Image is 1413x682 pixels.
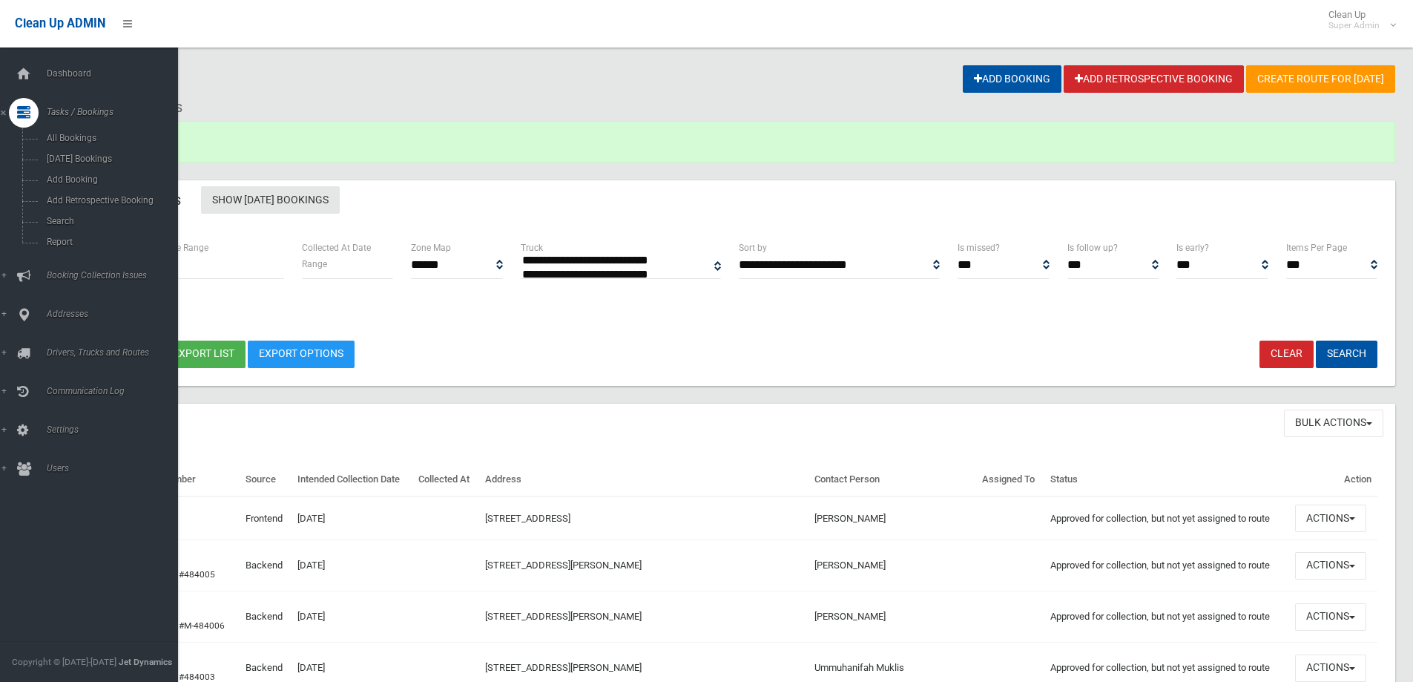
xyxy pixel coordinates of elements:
span: Communication Log [42,386,189,396]
button: Export list [162,341,246,368]
small: Super Admin [1328,20,1380,31]
button: Actions [1295,505,1366,532]
td: Approved for collection, but not yet assigned to route [1044,591,1290,643]
td: Approved for collection, but not yet assigned to route [1044,496,1290,540]
a: [STREET_ADDRESS][PERSON_NAME] [485,560,642,571]
button: Actions [1295,655,1366,682]
th: Address [479,463,808,497]
th: Contact Person [808,463,976,497]
span: Booking Collection Issues [42,270,189,281]
span: Clean Up [1321,9,1394,31]
td: [PERSON_NAME] [808,591,976,643]
td: [DATE] [292,540,412,591]
button: Actions [1295,552,1366,580]
span: [DATE] Bookings [42,154,177,164]
span: Search [42,216,177,226]
th: Collected At [412,463,479,497]
span: Addresses [42,309,189,319]
td: Frontend [240,496,292,540]
a: Create route for [DATE] [1246,65,1395,93]
button: Search [1316,341,1377,368]
a: [STREET_ADDRESS][PERSON_NAME] [485,662,642,673]
th: Source [240,463,292,497]
button: Bulk Actions [1284,410,1383,437]
span: Drivers, Trucks and Routes [42,347,189,358]
a: #M-484006 [179,620,225,631]
a: #484003 [179,672,215,682]
a: Show [DATE] Bookings [201,186,340,214]
span: Clean Up ADMIN [15,16,105,30]
a: [STREET_ADDRESS] [485,513,570,524]
span: Report [42,237,177,247]
span: Add Booking [42,174,177,185]
a: [STREET_ADDRESS][PERSON_NAME] [485,611,642,622]
label: Truck [521,240,543,256]
span: Dashboard [42,68,189,79]
span: Tasks / Bookings [42,107,189,117]
td: Backend [240,540,292,591]
a: #484005 [179,569,215,580]
td: [DATE] [292,496,412,540]
th: Assigned To [976,463,1044,497]
td: Approved for collection, but not yet assigned to route [1044,540,1290,591]
span: Settings [42,424,189,435]
span: All Bookings [42,133,177,143]
td: Backend [240,591,292,643]
strong: Jet Dynamics [119,657,172,667]
a: Clear [1259,341,1314,368]
td: [PERSON_NAME] [808,496,976,540]
span: Add Retrospective Booking [42,195,177,206]
span: Users [42,463,189,473]
th: Booking Number [119,463,240,497]
span: Copyright © [DATE]-[DATE] [12,657,116,667]
button: Actions [1295,603,1366,631]
td: [DATE] [292,591,412,643]
div: Saved photos. [65,121,1395,163]
th: Action [1289,463,1377,497]
a: Add Booking [963,65,1061,93]
a: Add Retrospective Booking [1064,65,1244,93]
th: Intended Collection Date [292,463,412,497]
td: [PERSON_NAME] [808,540,976,591]
a: Export Options [248,341,355,368]
th: Status [1044,463,1290,497]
